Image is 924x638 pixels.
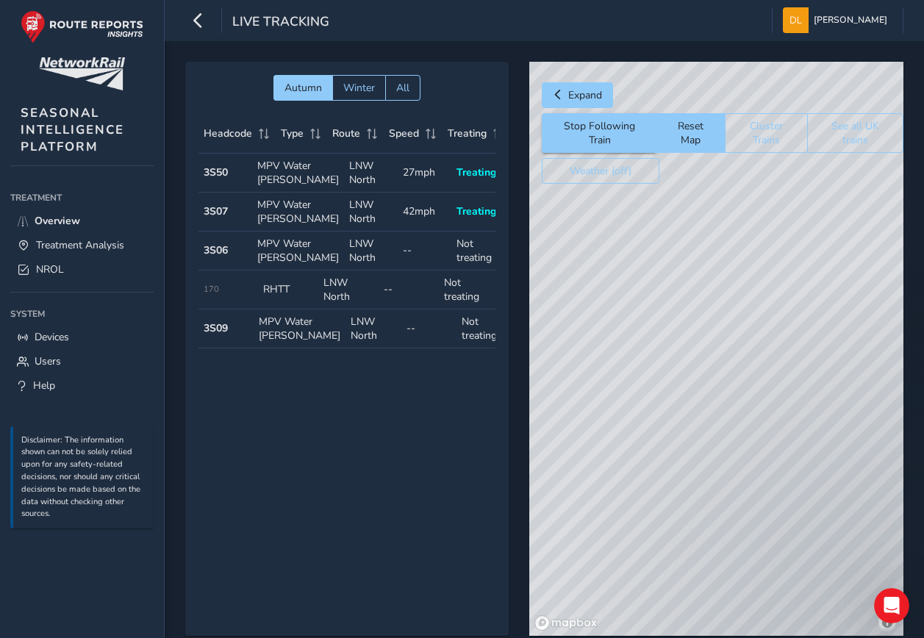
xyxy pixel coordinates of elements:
[204,204,228,218] strong: 3S07
[401,309,457,348] td: --
[456,165,496,179] span: Treating
[814,7,887,33] span: [PERSON_NAME]
[568,88,602,102] span: Expand
[204,284,219,295] span: 170
[332,75,385,101] button: Winter
[252,193,344,232] td: MPV Water [PERSON_NAME]
[542,158,659,184] button: Weather (off)
[33,379,55,393] span: Help
[725,113,807,153] button: Cluster Trains
[10,325,154,349] a: Devices
[448,126,487,140] span: Treating
[252,154,344,193] td: MPV Water [PERSON_NAME]
[542,82,613,108] button: Expand
[783,7,809,33] img: diamond-layout
[36,262,64,276] span: NROL
[21,434,146,521] p: Disclaimer: The information shown can not be solely relied upon for any safety-related decisions,...
[656,113,725,153] button: Reset Map
[10,349,154,373] a: Users
[332,126,360,140] span: Route
[10,373,154,398] a: Help
[398,193,451,232] td: 42mph
[204,165,228,179] strong: 3S50
[36,238,124,252] span: Treatment Analysis
[783,7,892,33] button: [PERSON_NAME]
[807,113,903,153] button: See all UK trains
[318,270,379,309] td: LNW North
[398,232,451,270] td: --
[252,232,344,270] td: MPV Water [PERSON_NAME]
[254,309,345,348] td: MPV Water [PERSON_NAME]
[542,113,656,153] button: Stop Following Train
[232,12,329,33] span: Live Tracking
[439,270,499,309] td: Not treating
[39,57,125,90] img: customer logo
[456,309,512,348] td: Not treating
[10,257,154,282] a: NROL
[204,321,228,335] strong: 3S09
[204,126,252,140] span: Headcode
[281,126,304,140] span: Type
[456,204,496,218] span: Treating
[385,75,420,101] button: All
[874,588,909,623] iframe: Intercom live chat
[273,75,332,101] button: Autumn
[398,154,451,193] td: 27mph
[35,214,80,228] span: Overview
[389,126,419,140] span: Speed
[379,270,439,309] td: --
[343,81,375,95] span: Winter
[451,232,505,270] td: Not treating
[258,270,318,309] td: RHTT
[284,81,322,95] span: Autumn
[396,81,409,95] span: All
[344,154,398,193] td: LNW North
[21,10,143,43] img: rr logo
[21,104,124,155] span: SEASONAL INTELLIGENCE PLATFORM
[35,354,61,368] span: Users
[344,193,398,232] td: LNW North
[345,309,401,348] td: LNW North
[10,303,154,325] div: System
[10,187,154,209] div: Treatment
[344,232,398,270] td: LNW North
[10,209,154,233] a: Overview
[35,330,69,344] span: Devices
[10,233,154,257] a: Treatment Analysis
[204,243,228,257] strong: 3S06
